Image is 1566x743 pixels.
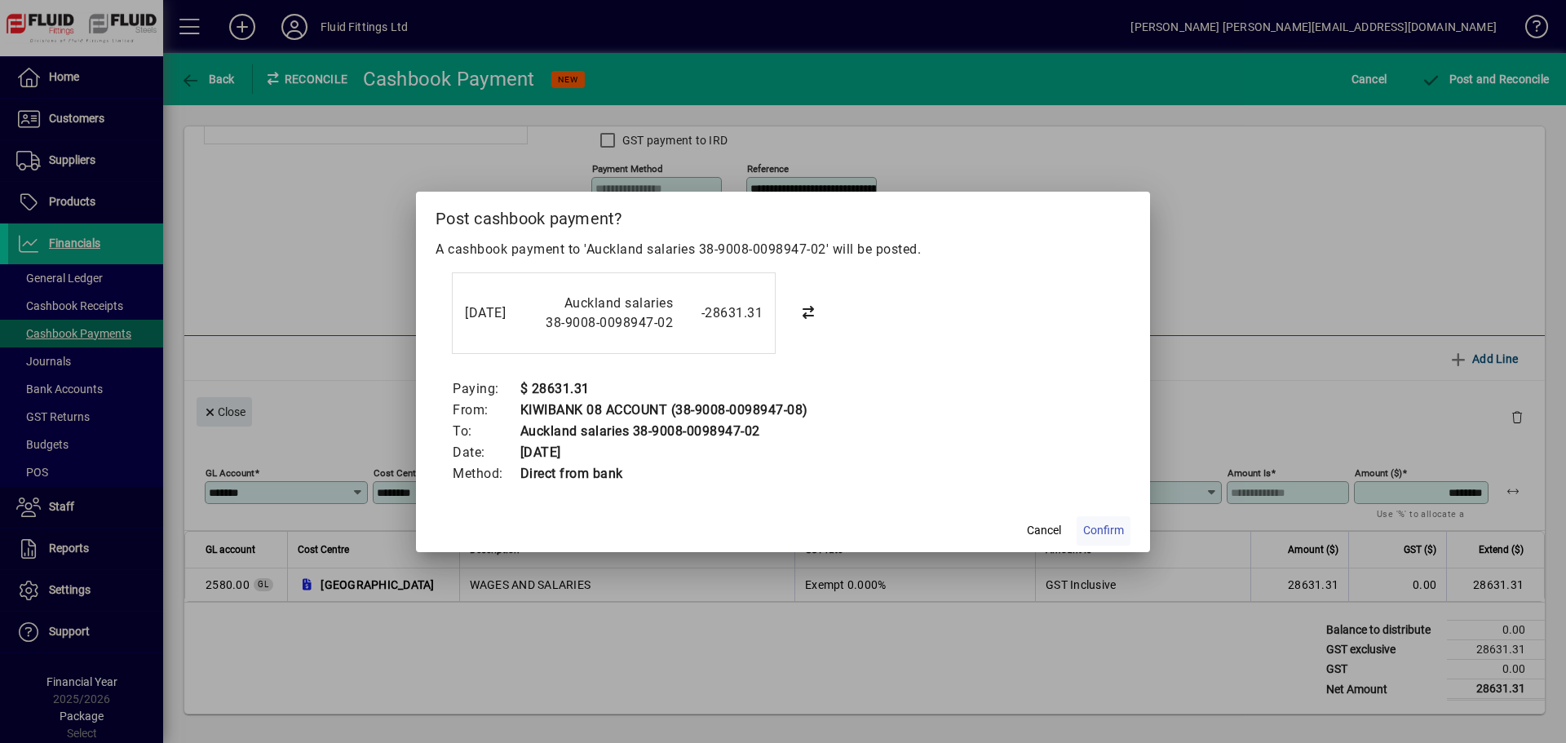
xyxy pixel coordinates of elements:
td: Method: [452,463,520,484]
td: From: [452,400,520,421]
td: Paying: [452,378,520,400]
button: Cancel [1018,516,1070,546]
span: Auckland salaries 38-9008-0098947-02 [546,295,673,330]
td: [DATE] [520,442,808,463]
span: Cancel [1027,522,1061,539]
td: Direct from bank [520,463,808,484]
td: KIWIBANK 08 ACCOUNT (38-9008-0098947-08) [520,400,808,421]
div: -28631.31 [681,303,763,323]
span: Confirm [1083,522,1124,539]
div: [DATE] [465,303,530,323]
p: A cashbook payment to 'Auckland salaries 38-9008-0098947-02' will be posted. [436,240,1130,259]
td: Date: [452,442,520,463]
button: Confirm [1077,516,1130,546]
td: Auckland salaries 38-9008-0098947-02 [520,421,808,442]
td: To: [452,421,520,442]
td: $ 28631.31 [520,378,808,400]
h2: Post cashbook payment? [416,192,1150,239]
